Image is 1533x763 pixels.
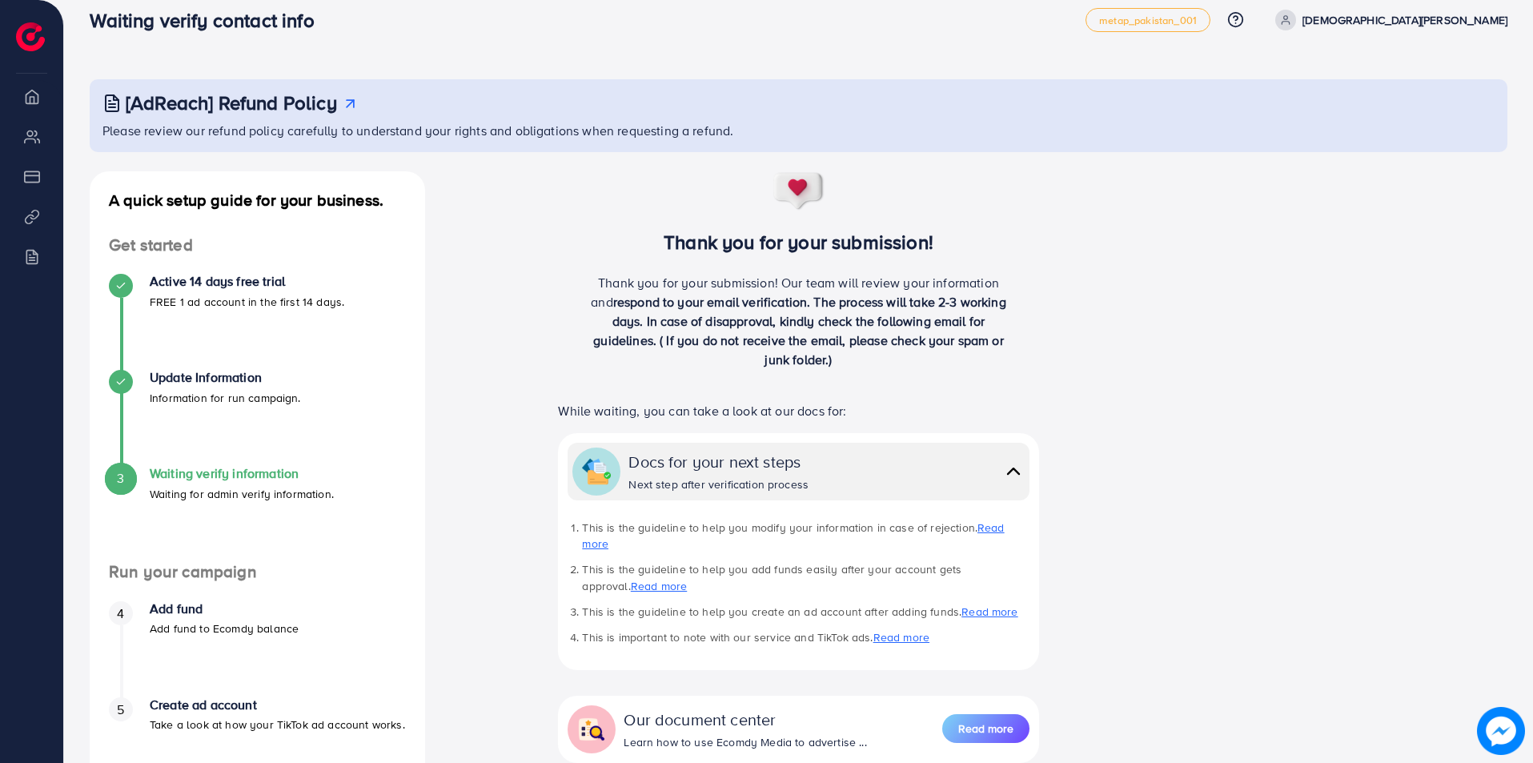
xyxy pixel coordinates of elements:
[90,466,425,562] li: Waiting verify information
[631,578,687,594] a: Read more
[582,520,1004,552] a: Read more
[582,629,1029,645] li: This is important to note with our service and TikTok ads.
[873,629,929,645] a: Read more
[585,273,1013,369] p: Thank you for your submission! Our team will review your information and
[628,476,809,492] div: Next step after verification process
[1302,10,1507,30] p: [DEMOGRAPHIC_DATA][PERSON_NAME]
[150,484,334,504] p: Waiting for admin verify information.
[150,601,299,616] h4: Add fund
[773,171,825,211] img: success
[942,714,1029,743] button: Read more
[117,469,124,488] span: 3
[90,274,425,370] li: Active 14 days free trial
[117,604,124,623] span: 4
[624,708,866,731] div: Our document center
[582,457,611,486] img: collapse
[958,721,1013,737] span: Read more
[150,274,344,289] h4: Active 14 days free trial
[16,22,45,51] img: logo
[942,713,1029,745] a: Read more
[582,604,1029,620] li: This is the guideline to help you create an ad account after adding funds.
[532,231,1065,254] h3: Thank you for your submission!
[961,604,1017,620] a: Read more
[102,121,1498,140] p: Please review our refund policy carefully to understand your rights and obligations when requesti...
[150,466,334,481] h4: Waiting verify information
[593,293,1006,368] span: respond to your email verification. The process will take 2-3 working days. In case of disapprova...
[1086,8,1210,32] a: metap_pakistan_001
[582,561,1029,594] li: This is the guideline to help you add funds easily after your account gets approval.
[150,292,344,311] p: FREE 1 ad account in the first 14 days.
[150,619,299,638] p: Add fund to Ecomdy balance
[90,562,425,582] h4: Run your campaign
[577,715,606,744] img: collapse
[126,91,337,114] h3: [AdReach] Refund Policy
[558,401,1038,420] p: While waiting, you can take a look at our docs for:
[150,388,301,408] p: Information for run campaign.
[628,450,809,473] div: Docs for your next steps
[90,191,425,210] h4: A quick setup guide for your business.
[150,697,405,713] h4: Create ad account
[90,370,425,466] li: Update Information
[90,9,327,32] h3: Waiting verify contact info
[1269,10,1507,30] a: [DEMOGRAPHIC_DATA][PERSON_NAME]
[150,715,405,734] p: Take a look at how your TikTok ad account works.
[582,520,1029,552] li: This is the guideline to help you modify your information in case of rejection.
[1477,707,1525,755] img: image
[150,370,301,385] h4: Update Information
[1099,15,1197,26] span: metap_pakistan_001
[90,601,425,697] li: Add fund
[117,701,124,719] span: 5
[1002,460,1025,483] img: collapse
[624,734,866,750] div: Learn how to use Ecomdy Media to advertise ...
[90,235,425,255] h4: Get started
